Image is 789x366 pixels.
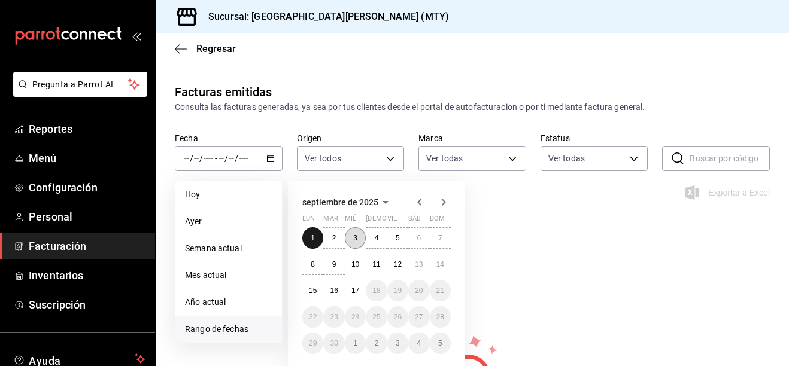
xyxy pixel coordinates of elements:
[408,254,429,275] button: 13 de septiembre de 2025
[238,154,249,163] input: ----
[302,254,323,275] button: 8 de septiembre de 2025
[175,134,283,142] label: Fecha
[302,197,378,207] span: septiembre de 2025
[430,254,451,275] button: 14 de septiembre de 2025
[430,333,451,354] button: 5 de octubre de 2025
[175,83,272,101] div: Facturas emitidas
[351,260,359,269] abbr: 10 de septiembre de 2025
[185,269,272,282] span: Mes actual
[309,313,317,321] abbr: 22 de septiembre de 2025
[302,195,393,209] button: septiembre de 2025
[184,154,190,163] input: --
[345,215,356,227] abbr: miércoles
[387,254,408,275] button: 12 de septiembre de 2025
[438,234,442,242] abbr: 7 de septiembre de 2025
[353,234,357,242] abbr: 3 de septiembre de 2025
[430,215,445,227] abbr: domingo
[330,313,338,321] abbr: 23 de septiembre de 2025
[302,333,323,354] button: 29 de septiembre de 2025
[332,260,336,269] abbr: 9 de septiembre de 2025
[185,215,272,228] span: Ayer
[375,339,379,347] abbr: 2 de octubre de 2025
[29,121,145,137] span: Reportes
[396,234,400,242] abbr: 5 de septiembre de 2025
[345,333,366,354] button: 1 de octubre de 2025
[436,286,444,295] abbr: 21 de septiembre de 2025
[415,260,423,269] abbr: 13 de septiembre de 2025
[353,339,357,347] abbr: 1 de octubre de 2025
[302,306,323,328] button: 22 de septiembre de 2025
[323,306,344,328] button: 23 de septiembre de 2025
[417,234,421,242] abbr: 6 de septiembre de 2025
[351,286,359,295] abbr: 17 de septiembre de 2025
[185,296,272,309] span: Año actual
[366,280,387,301] button: 18 de septiembre de 2025
[8,87,147,99] a: Pregunta a Parrot AI
[235,154,238,163] span: /
[305,152,341,164] span: Ver todos
[417,339,421,347] abbr: 4 de octubre de 2025
[29,267,145,283] span: Inventarios
[297,134,405,142] label: Origen
[375,234,379,242] abbr: 4 de septiembre de 2025
[323,254,344,275] button: 9 de septiembre de 2025
[430,280,451,301] button: 21 de septiembre de 2025
[372,286,380,295] abbr: 18 de septiembre de 2025
[396,339,400,347] abbr: 3 de octubre de 2025
[185,242,272,255] span: Semana actual
[185,323,272,335] span: Rango de fechas
[408,333,429,354] button: 4 de octubre de 2025
[372,260,380,269] abbr: 11 de septiembre de 2025
[193,154,199,163] input: --
[323,333,344,354] button: 30 de septiembre de 2025
[408,215,421,227] abbr: sábado
[415,286,423,295] abbr: 20 de septiembre de 2025
[29,150,145,166] span: Menú
[175,43,236,54] button: Regresar
[323,227,344,249] button: 2 de septiembre de 2025
[541,134,648,142] label: Estatus
[229,154,235,163] input: --
[132,31,141,41] button: open_drawer_menu
[408,227,429,249] button: 6 de septiembre de 2025
[366,215,436,227] abbr: jueves
[302,227,323,249] button: 1 de septiembre de 2025
[29,297,145,313] span: Suscripción
[415,313,423,321] abbr: 27 de septiembre de 2025
[190,154,193,163] span: /
[387,306,408,328] button: 26 de septiembre de 2025
[330,339,338,347] abbr: 30 de septiembre de 2025
[196,43,236,54] span: Regresar
[199,154,203,163] span: /
[436,313,444,321] abbr: 28 de septiembre de 2025
[408,280,429,301] button: 20 de septiembre de 2025
[372,313,380,321] abbr: 25 de septiembre de 2025
[366,254,387,275] button: 11 de septiembre de 2025
[430,227,451,249] button: 7 de septiembre de 2025
[430,306,451,328] button: 28 de septiembre de 2025
[330,286,338,295] abbr: 16 de septiembre de 2025
[302,215,315,227] abbr: lunes
[224,154,228,163] span: /
[29,179,145,196] span: Configuración
[394,260,402,269] abbr: 12 de septiembre de 2025
[185,188,272,201] span: Hoy
[175,101,770,114] div: Consulta las facturas generadas, ya sea por tus clientes desde el portal de autofacturacion o por...
[351,313,359,321] abbr: 24 de septiembre de 2025
[219,154,224,163] input: --
[309,286,317,295] abbr: 15 de septiembre de 2025
[302,280,323,301] button: 15 de septiembre de 2025
[366,306,387,328] button: 25 de septiembre de 2025
[311,260,315,269] abbr: 8 de septiembre de 2025
[548,152,585,164] span: Ver todas
[215,154,217,163] span: -
[199,10,449,24] h3: Sucursal: [GEOGRAPHIC_DATA][PERSON_NAME] (MTY)
[332,234,336,242] abbr: 2 de septiembre de 2025
[323,215,338,227] abbr: martes
[29,238,145,254] span: Facturación
[32,78,129,91] span: Pregunta a Parrot AI
[311,234,315,242] abbr: 1 de septiembre de 2025
[418,134,526,142] label: Marca
[387,280,408,301] button: 19 de septiembre de 2025
[426,152,463,164] span: Ver todas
